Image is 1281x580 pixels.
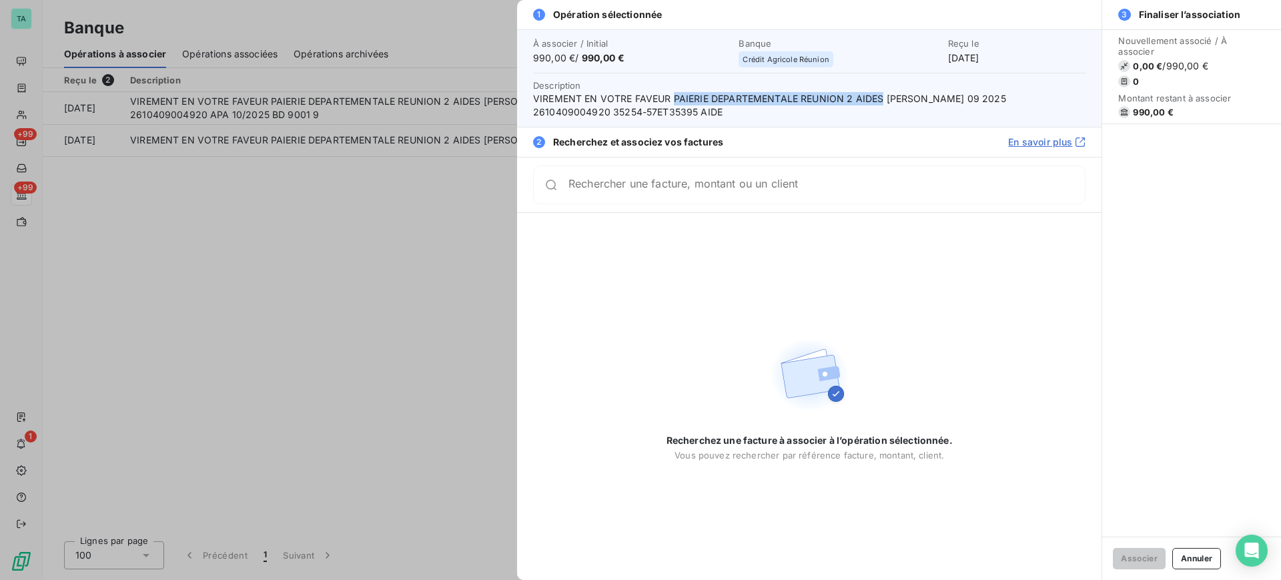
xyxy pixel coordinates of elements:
[1236,535,1268,567] div: Open Intercom Messenger
[533,80,581,91] span: Description
[533,92,1086,119] span: VIREMENT EN VOTRE FAVEUR PAIERIE DEPARTEMENTALE REUNION 2 AIDES [PERSON_NAME] 09 2025 26104090049...
[568,178,1085,192] input: placeholder
[948,38,1086,65] div: [DATE]
[553,135,723,149] span: Recherchez et associez vos factures
[667,434,953,447] span: Recherchez une facture à associer à l’opération sélectionnée.
[533,9,545,21] span: 1
[1118,35,1265,57] span: Nouvellement associé / À associer
[743,55,829,63] span: Crédit Agricole Réunion
[675,450,944,461] span: Vous pouvez rechercher par référence facture, montant, client.
[533,136,545,148] span: 2
[1162,59,1208,73] span: / 990,00 €
[553,8,662,21] span: Opération sélectionnée
[1113,548,1166,569] button: Associer
[533,51,731,65] span: 990,00 € /
[533,38,731,49] span: À associer / Initial
[1118,93,1265,103] span: Montant restant à associer
[1008,135,1086,149] a: En savoir plus
[1133,107,1173,117] span: 990,00 €
[767,332,852,418] img: Empty state
[582,52,624,63] span: 990,00 €
[1133,76,1139,87] span: 0
[948,38,1086,49] span: Reçu le
[1133,61,1162,71] span: 0,00 €
[1172,548,1221,569] button: Annuler
[1139,8,1240,21] span: Finaliser l’association
[1118,9,1130,21] span: 3
[739,38,939,49] span: Banque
